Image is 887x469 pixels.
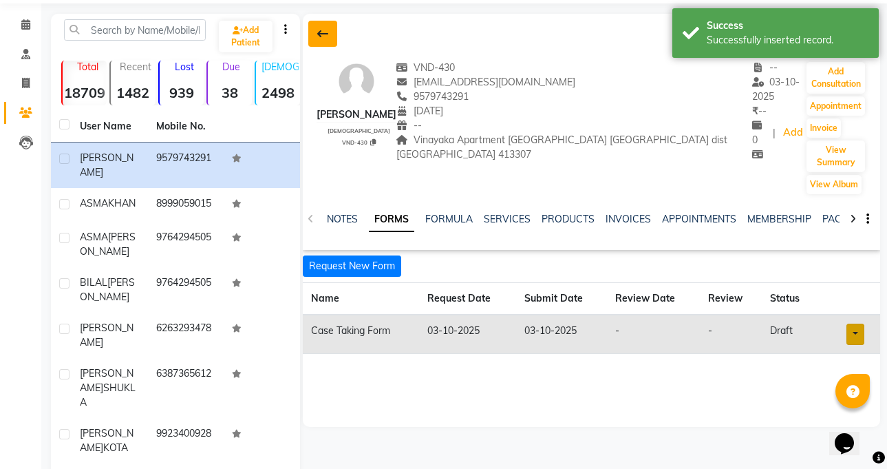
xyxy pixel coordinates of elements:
[317,107,396,122] div: [PERSON_NAME]
[116,61,155,73] p: Recent
[303,315,419,354] td: Case Taking Form
[148,418,224,463] td: 9923400928
[303,283,419,315] th: Name
[806,140,865,172] button: View Summary
[80,276,135,303] span: [PERSON_NAME]
[256,84,300,101] strong: 2498
[607,315,700,354] td: -
[111,84,155,101] strong: 1482
[148,143,224,188] td: 9579743291
[80,231,108,243] span: ASMA
[165,61,204,73] p: Lost
[806,96,865,116] button: Appointment
[80,152,133,178] span: [PERSON_NAME]
[80,231,136,258] span: [PERSON_NAME]
[103,441,128,454] span: KOTA
[303,256,401,277] button: Request New Form
[261,61,300,73] p: [DEMOGRAPHIC_DATA]
[328,127,390,134] span: [DEMOGRAPHIC_DATA]
[369,207,414,232] a: FORMS
[80,427,133,454] span: [PERSON_NAME]
[707,33,868,48] div: Successfully inserted record.
[396,76,576,88] span: [EMAIL_ADDRESS][DOMAIN_NAME]
[829,414,873,455] iframe: chat widget
[80,197,108,209] span: ASMA
[64,19,206,41] input: Search by Name/Mobile/Email/Code
[63,84,107,101] strong: 18709
[148,358,224,418] td: 6387365612
[806,175,862,194] button: View Album
[484,213,531,225] a: SERVICES
[80,367,133,394] span: [PERSON_NAME]
[752,76,800,103] span: 03-10-2025
[208,84,252,101] strong: 38
[336,61,377,102] img: avatar
[396,90,469,103] span: 9579743291
[80,276,107,289] span: BILAL
[752,105,758,117] span: ₹
[700,283,762,315] th: Review
[700,315,762,354] td: -
[822,213,873,225] a: PACKAGES
[396,119,423,132] span: --
[419,315,516,354] td: 03-10-2025
[762,283,818,315] th: Status
[322,137,396,147] div: VND-430
[396,61,456,74] span: VND-430
[148,111,224,143] th: Mobile No.
[80,322,133,348] span: [PERSON_NAME]
[148,222,224,267] td: 9764294505
[148,267,224,313] td: 9764294505
[308,21,337,47] div: Back to Client
[68,61,107,73] p: Total
[707,19,868,33] div: Success
[662,213,736,225] a: APPOINTMENTS
[327,213,358,225] a: NOTES
[396,134,728,160] span: Vinayaka Apartment [GEOGRAPHIC_DATA] [GEOGRAPHIC_DATA] dist [GEOGRAPHIC_DATA] 413307
[160,84,204,101] strong: 939
[752,119,767,146] span: 0
[752,105,767,117] span: --
[72,111,148,143] th: User Name
[762,315,818,354] td: draft
[425,213,473,225] a: FORMULA
[419,283,516,315] th: Request Date
[781,123,805,143] a: Add
[773,126,776,140] span: |
[148,188,224,222] td: 8999059015
[542,213,595,225] a: PRODUCTS
[607,283,700,315] th: Review Date
[148,313,224,358] td: 6263293478
[806,118,841,138] button: Invoice
[108,197,136,209] span: KHAN
[396,105,444,117] span: [DATE]
[211,61,252,73] p: Due
[606,213,651,225] a: INVOICES
[752,61,778,74] span: --
[806,62,865,94] button: Add Consultation
[747,213,811,225] a: MEMBERSHIP
[80,382,136,408] span: SHUKLA
[516,315,608,354] td: 03-10-2025
[219,21,272,52] a: Add Patient
[516,283,608,315] th: Submit Date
